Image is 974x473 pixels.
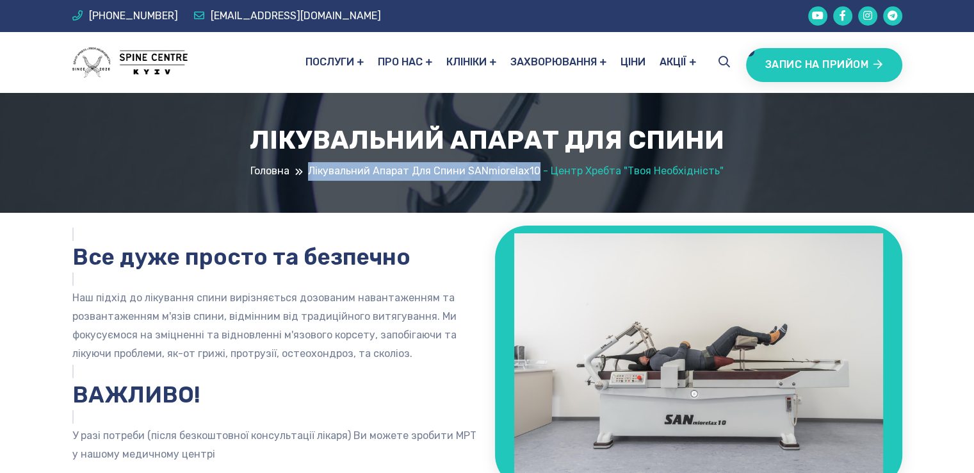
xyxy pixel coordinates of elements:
[194,7,381,26] a: [EMAIL_ADDRESS][DOMAIN_NAME]
[72,427,480,464] p: У разі потреби (після безкоштовної консультації лікаря) Ви можете зробити МРТ у нашому медичному ...
[378,32,432,93] a: Про нас
[660,32,696,93] a: Акції
[446,32,496,93] a: Клініки
[746,48,902,82] div: Запис на прийом
[72,47,188,78] img: logo
[72,381,480,408] h2: ВАЖЛИВО!
[72,244,480,270] h2: Все дуже просто та безпечно
[308,162,724,181] li: Лікувальний апарат для спини SANmiorelax10 - центр хребта "Твоя необхідність"
[305,32,364,93] a: Послуги
[621,32,645,93] a: Ціни
[250,162,289,181] a: Головна
[510,32,606,93] a: Захворювання
[72,289,480,363] p: Наш підхід до лікування спини вирізняється дозованим навантаженням та розвантаженням м'язів спини...
[72,7,178,26] a: [PHONE_NUMBER]
[211,10,381,22] span: [EMAIL_ADDRESS][DOMAIN_NAME]
[72,125,902,156] h1: Лікувальний апарат для спини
